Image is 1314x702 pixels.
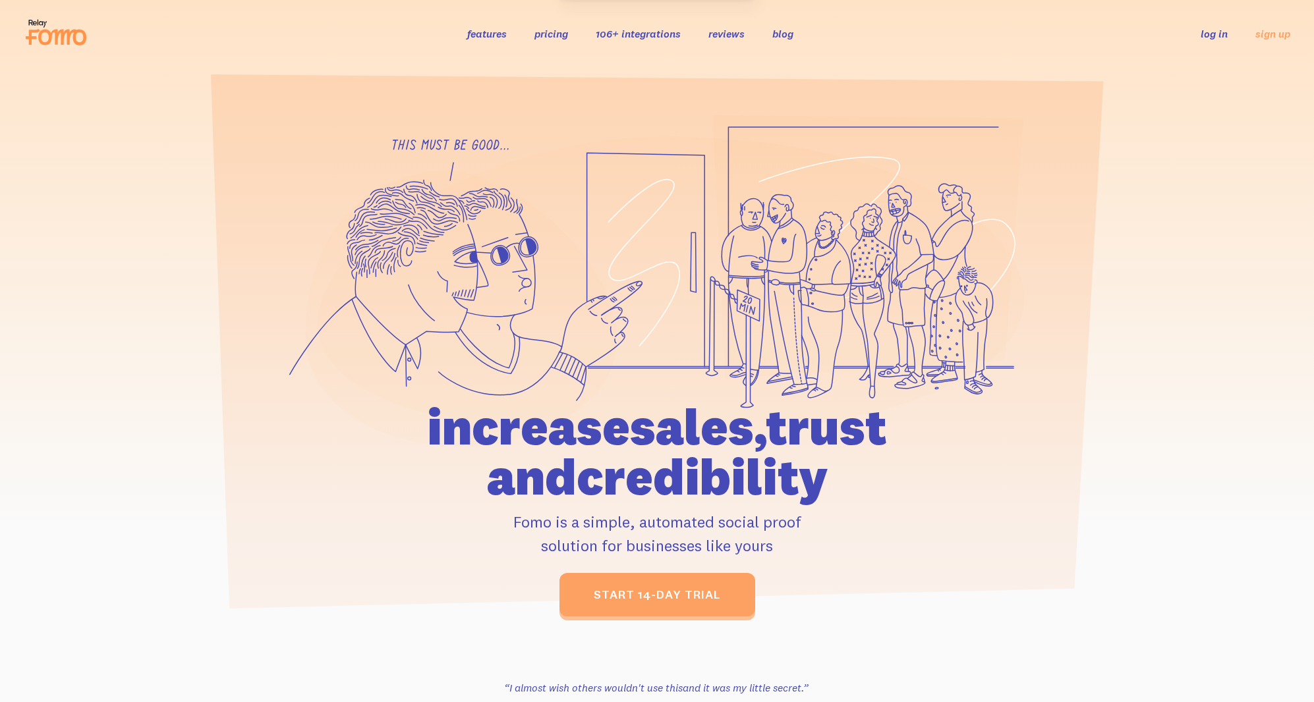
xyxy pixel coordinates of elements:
[534,27,568,40] a: pricing
[467,27,507,40] a: features
[1201,27,1228,40] a: log in
[476,680,836,695] h3: “I almost wish others wouldn't use this and it was my little secret.”
[1255,27,1290,41] a: sign up
[559,573,755,616] a: start 14-day trial
[772,27,793,40] a: blog
[352,510,962,557] p: Fomo is a simple, automated social proof solution for businesses like yours
[352,402,962,502] h1: increase sales, trust and credibility
[596,27,681,40] a: 106+ integrations
[708,27,745,40] a: reviews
